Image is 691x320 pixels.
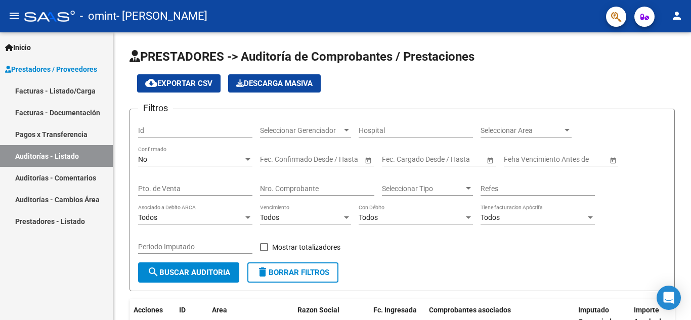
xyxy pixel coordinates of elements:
[427,155,477,164] input: Fecha fin
[145,77,157,89] mat-icon: cloud_download
[138,262,239,283] button: Buscar Auditoria
[228,74,321,93] app-download-masive: Descarga masiva de comprobantes (adjuntos)
[306,155,355,164] input: Fecha fin
[134,306,163,314] span: Acciones
[8,10,20,22] mat-icon: menu
[145,79,212,88] span: Exportar CSV
[373,306,417,314] span: Fc. Ingresada
[481,213,500,221] span: Todos
[179,306,186,314] span: ID
[236,79,313,88] span: Descarga Masiva
[147,266,159,278] mat-icon: search
[485,155,495,165] button: Open calendar
[657,286,681,310] div: Open Intercom Messenger
[228,74,321,93] button: Descarga Masiva
[382,155,419,164] input: Fecha inicio
[608,155,618,165] button: Open calendar
[256,268,329,277] span: Borrar Filtros
[5,64,97,75] span: Prestadores / Proveedores
[260,213,279,221] span: Todos
[138,101,173,115] h3: Filtros
[297,306,339,314] span: Razon Social
[80,5,116,27] span: - omint
[137,74,221,93] button: Exportar CSV
[260,126,342,135] span: Seleccionar Gerenciador
[138,155,147,163] span: No
[5,42,31,53] span: Inicio
[429,306,511,314] span: Comprobantes asociados
[147,268,230,277] span: Buscar Auditoria
[256,266,269,278] mat-icon: delete
[116,5,207,27] span: - [PERSON_NAME]
[359,213,378,221] span: Todos
[212,306,227,314] span: Area
[247,262,338,283] button: Borrar Filtros
[138,213,157,221] span: Todos
[129,50,474,64] span: PRESTADORES -> Auditoría de Comprobantes / Prestaciones
[260,155,297,164] input: Fecha inicio
[481,126,563,135] span: Seleccionar Area
[272,241,340,253] span: Mostrar totalizadores
[363,155,373,165] button: Open calendar
[671,10,683,22] mat-icon: person
[382,185,464,193] span: Seleccionar Tipo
